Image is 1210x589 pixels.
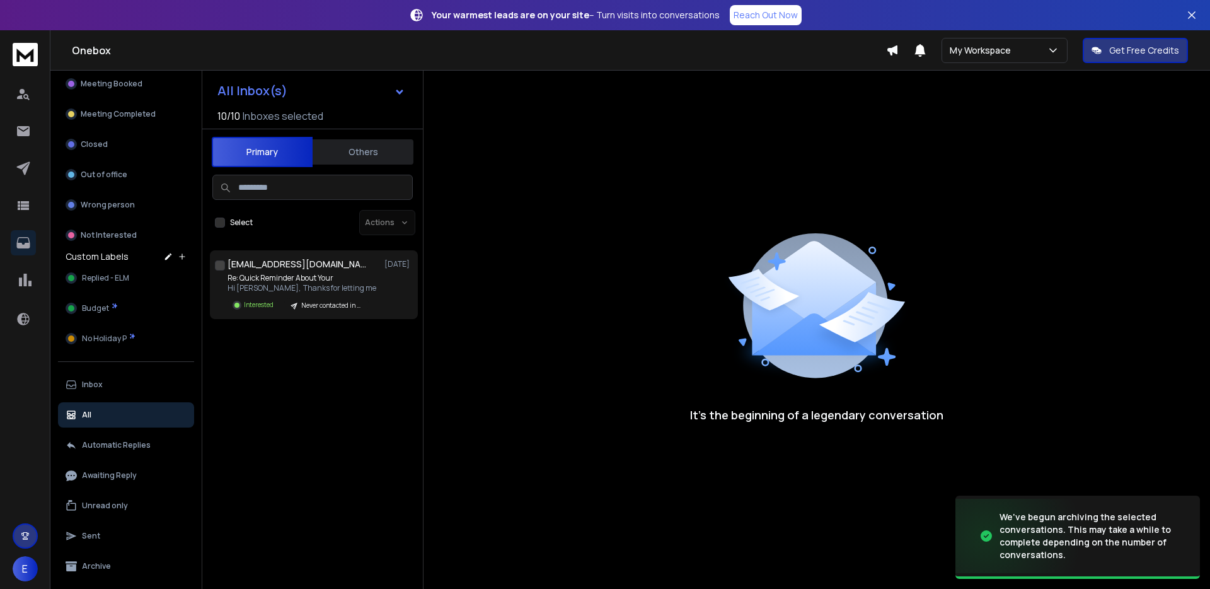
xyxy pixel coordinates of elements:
[58,192,194,218] button: Wrong person
[734,9,798,21] p: Reach Out Now
[82,410,91,420] p: All
[58,223,194,248] button: Not Interested
[66,250,129,263] h3: Custom Labels
[58,265,194,291] button: Replied - ELM
[82,273,129,283] span: Replied - ELM
[58,554,194,579] button: Archive
[313,138,413,166] button: Others
[690,406,943,424] p: It’s the beginning of a legendary conversation
[13,556,38,581] button: E
[244,300,274,310] p: Interested
[58,493,194,518] button: Unread only
[81,230,137,240] p: Not Interested
[58,162,194,187] button: Out of office
[82,440,151,450] p: Automatic Replies
[58,296,194,321] button: Budget
[81,170,127,180] p: Out of office
[217,108,240,124] span: 10 / 10
[1083,38,1188,63] button: Get Free Credits
[212,137,313,167] button: Primary
[384,259,413,269] p: [DATE]
[72,43,886,58] h1: Onebox
[58,523,194,549] button: Sent
[301,301,362,310] p: Never contacted in Mailshake - Reoon'ed
[82,334,127,344] span: No Holiday P
[82,303,109,313] span: Budget
[1109,44,1179,57] p: Get Free Credits
[955,499,1081,574] img: image
[58,433,194,458] button: Automatic Replies
[58,71,194,96] button: Meeting Booked
[228,273,376,283] p: Re: Quick Reminder About Your
[58,132,194,157] button: Closed
[58,402,194,428] button: All
[432,9,589,21] strong: Your warmest leads are on your site
[81,139,108,149] p: Closed
[81,79,142,89] p: Meeting Booked
[13,43,38,66] img: logo
[230,218,253,228] label: Select
[228,258,366,271] h1: [EMAIL_ADDRESS][DOMAIN_NAME]
[1000,511,1185,561] div: We've begun archiving the selected conversations. This may take a while to complete depending on ...
[58,372,194,397] button: Inbox
[58,463,194,488] button: Awaiting Reply
[950,44,1016,57] p: My Workspace
[81,200,135,210] p: Wrong person
[58,102,194,127] button: Meeting Completed
[207,78,415,103] button: All Inbox(s)
[228,283,376,293] p: Hi [PERSON_NAME], Thanks for letting me
[82,531,100,541] p: Sent
[217,85,287,97] h1: All Inbox(s)
[82,380,103,390] p: Inbox
[730,5,802,25] a: Reach Out Now
[82,561,111,571] p: Archive
[81,109,156,119] p: Meeting Completed
[82,470,137,481] p: Awaiting Reply
[432,9,720,21] p: – Turn visits into conversations
[243,108,323,124] h3: Inboxes selected
[58,326,194,351] button: No Holiday P
[82,501,128,511] p: Unread only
